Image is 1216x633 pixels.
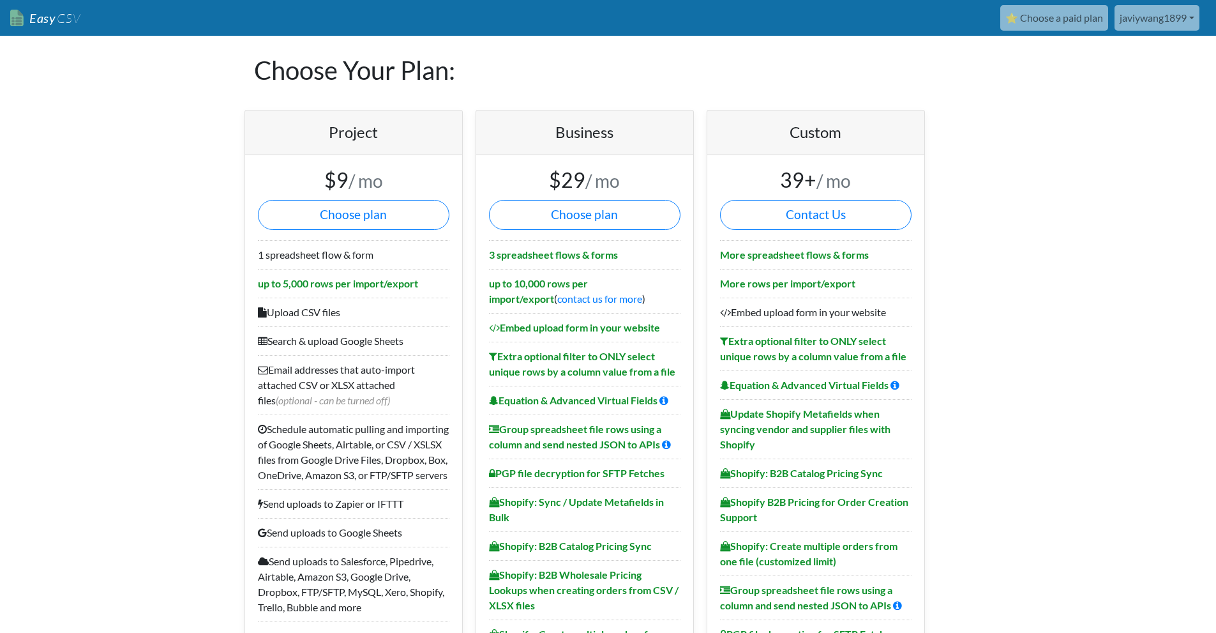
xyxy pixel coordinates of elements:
a: javiywang1899 [1115,5,1199,31]
b: More rows per import/export [720,277,855,289]
b: Group spreadsheet file rows using a column and send nested JSON to APIs [720,584,892,611]
b: Embed upload form in your website [489,321,660,333]
b: Shopify: B2B Catalog Pricing Sync [489,540,652,552]
h3: $29 [489,168,680,192]
li: Send uploads to Salesforce, Pipedrive, Airtable, Amazon S3, Google Drive, Dropbox, FTP/SFTP, MySQ... [258,547,449,622]
small: / mo [585,170,620,192]
a: contact us for more [557,293,642,305]
li: 1 spreadsheet flow & form [258,240,449,269]
a: ⭐ Choose a paid plan [1000,5,1108,31]
b: up to 10,000 rows per import/export [489,277,588,305]
b: Shopify: Create multiple orders from one file (customized limit) [720,540,897,567]
b: PGP file decryption for SFTP Fetches [489,467,664,479]
button: Choose plan [258,200,449,230]
h1: Choose Your Plan: [254,36,963,105]
li: Search & upload Google Sheets [258,326,449,355]
b: Equation & Advanced Virtual Fields [489,394,657,406]
li: Embed upload form in your website [720,298,912,326]
b: Update Shopify Metafields when syncing vendor and supplier files with Shopify [720,408,890,450]
button: Choose plan [489,200,680,230]
li: Send uploads to Google Sheets [258,518,449,547]
b: Group spreadsheet file rows using a column and send nested JSON to APIs [489,423,661,450]
b: Shopify: B2B Catalog Pricing Sync [720,467,883,479]
li: Send uploads to Zapier or IFTTT [258,489,449,518]
small: / mo [349,170,383,192]
a: Contact Us [720,200,912,230]
li: ( ) [489,269,680,313]
a: EasyCSV [10,5,80,31]
b: More spreadsheet flows & forms [720,248,869,261]
span: (optional - can be turned off) [276,394,390,406]
span: CSV [56,10,80,26]
b: Shopify: B2B Wholesale Pricing Lookups when creating orders from CSV / XLSX files [489,568,679,611]
small: / mo [816,170,851,192]
li: Schedule automatic pulling and importing of Google Sheets, Airtable, or CSV / XSLSX files from Go... [258,415,449,489]
li: Upload CSV files [258,298,449,326]
li: Email addresses that auto-import attached CSV or XLSX attached files [258,355,449,415]
b: up to 5,000 rows per import/export [258,277,418,289]
b: Equation & Advanced Virtual Fields [720,379,889,391]
b: Shopify B2B Pricing for Order Creation Support [720,496,908,523]
h3: 39+ [720,168,912,192]
h4: Project [258,123,449,142]
h3: $9 [258,168,449,192]
h4: Business [489,123,680,142]
b: Extra optional filter to ONLY select unique rows by a column value from a file [489,350,675,378]
b: Extra optional filter to ONLY select unique rows by a column value from a file [720,335,906,362]
b: Shopify: Sync / Update Metafields in Bulk [489,496,664,523]
h4: Custom [720,123,912,142]
b: 3 spreadsheet flows & forms [489,248,618,261]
